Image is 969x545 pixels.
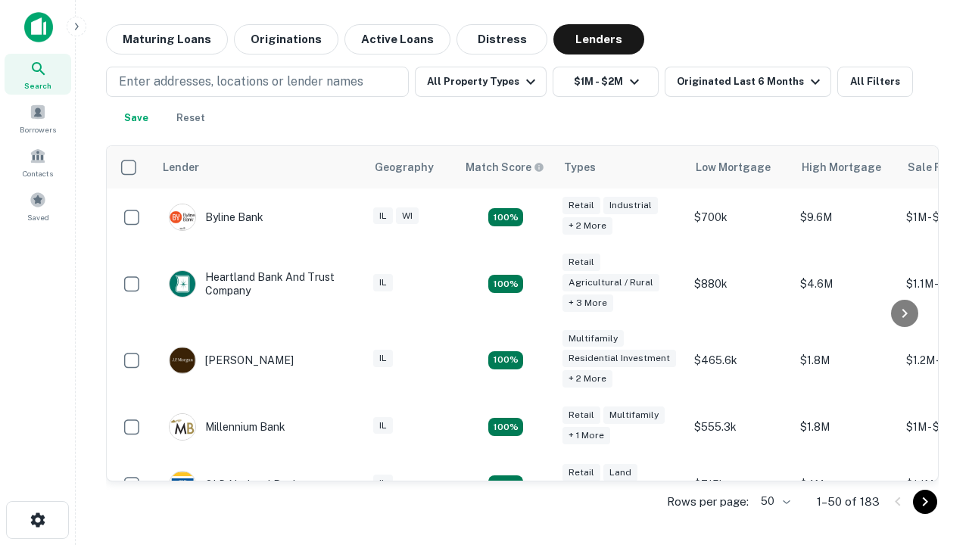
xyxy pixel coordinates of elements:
div: Retail [562,406,600,424]
div: Matching Properties: 27, hasApolloMatch: undefined [488,351,523,369]
div: Matching Properties: 18, hasApolloMatch: undefined [488,475,523,494]
a: Saved [5,185,71,226]
div: Retail [562,254,600,271]
button: Originated Last 6 Months [665,67,831,97]
div: Multifamily [562,330,624,347]
td: $555.3k [687,398,793,456]
td: $9.6M [793,188,899,246]
th: Capitalize uses an advanced AI algorithm to match your search with the best lender. The match sco... [456,146,555,188]
td: $465.6k [687,322,793,399]
p: Rows per page: [667,493,749,511]
a: Search [5,54,71,95]
div: Matching Properties: 17, hasApolloMatch: undefined [488,275,523,293]
div: + 1 more [562,427,610,444]
p: Enter addresses, locations or lender names [119,73,363,91]
button: Lenders [553,24,644,54]
p: 1–50 of 183 [817,493,880,511]
div: Byline Bank [169,204,263,231]
div: [PERSON_NAME] [169,347,294,374]
div: + 3 more [562,294,613,312]
th: Types [555,146,687,188]
th: Geography [366,146,456,188]
span: Search [24,79,51,92]
div: Capitalize uses an advanced AI algorithm to match your search with the best lender. The match sco... [466,159,544,176]
span: Borrowers [20,123,56,135]
td: $715k [687,456,793,513]
div: IL [373,274,393,291]
img: picture [170,204,195,230]
td: $880k [687,246,793,322]
td: $1.8M [793,398,899,456]
div: IL [373,417,393,434]
div: Originated Last 6 Months [677,73,824,91]
div: Agricultural / Rural [562,274,659,291]
div: Retail [562,197,600,214]
div: IL [373,475,393,492]
button: $1M - $2M [553,67,659,97]
th: Low Mortgage [687,146,793,188]
div: Matching Properties: 20, hasApolloMatch: undefined [488,208,523,226]
div: IL [373,350,393,367]
div: Lender [163,158,199,176]
h6: Match Score [466,159,541,176]
button: Go to next page [913,490,937,514]
img: picture [170,414,195,440]
div: WI [396,207,419,225]
div: Land [603,464,637,481]
button: Originations [234,24,338,54]
td: $4M [793,456,899,513]
div: + 2 more [562,370,612,388]
img: picture [170,347,195,373]
img: picture [170,472,195,497]
iframe: Chat Widget [893,424,969,497]
div: Millennium Bank [169,413,285,441]
span: Saved [27,211,49,223]
div: + 2 more [562,217,612,235]
div: 50 [755,490,793,512]
button: Distress [456,24,547,54]
button: All Filters [837,67,913,97]
td: $700k [687,188,793,246]
td: $1.8M [793,322,899,399]
button: Enter addresses, locations or lender names [106,67,409,97]
div: Types [564,158,596,176]
div: Retail [562,464,600,481]
div: High Mortgage [802,158,881,176]
img: picture [170,271,195,297]
button: All Property Types [415,67,547,97]
button: Maturing Loans [106,24,228,54]
a: Contacts [5,142,71,182]
div: Heartland Bank And Trust Company [169,270,351,297]
div: Low Mortgage [696,158,771,176]
button: Reset [167,103,215,133]
button: Save your search to get updates of matches that match your search criteria. [112,103,160,133]
img: capitalize-icon.png [24,12,53,42]
button: Active Loans [344,24,450,54]
div: Matching Properties: 16, hasApolloMatch: undefined [488,418,523,436]
div: Industrial [603,197,658,214]
div: IL [373,207,393,225]
td: $4.6M [793,246,899,322]
th: High Mortgage [793,146,899,188]
div: Multifamily [603,406,665,424]
a: Borrowers [5,98,71,139]
div: Residential Investment [562,350,676,367]
th: Lender [154,146,366,188]
div: Geography [375,158,434,176]
div: OLD National Bank [169,471,299,498]
span: Contacts [23,167,53,179]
